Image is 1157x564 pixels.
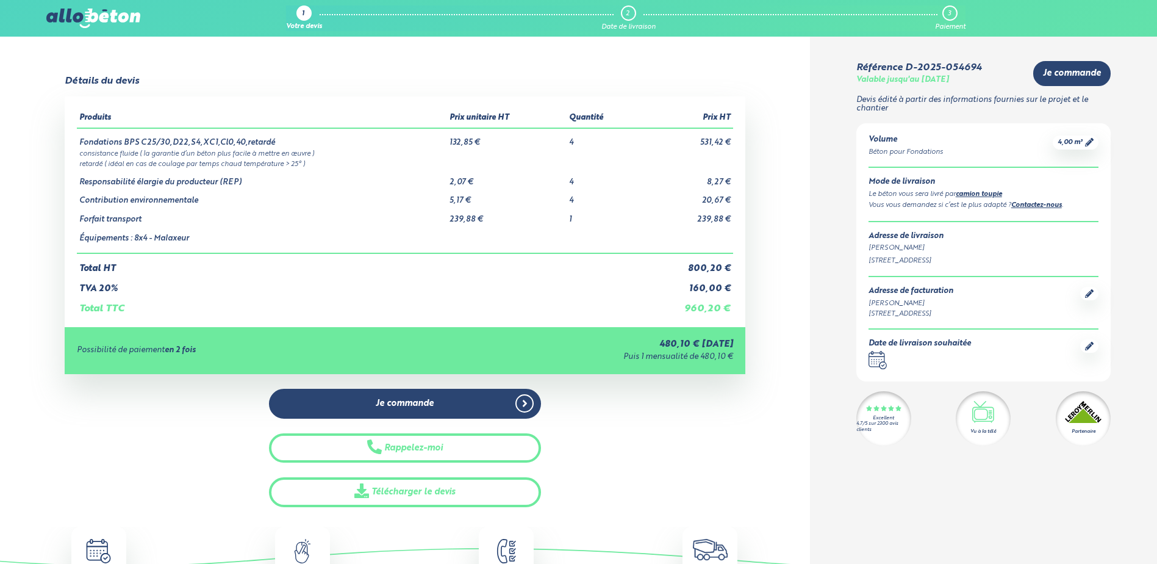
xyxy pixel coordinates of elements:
[418,353,733,362] div: Puis 1 mensualité de 480,10 €
[77,148,733,158] td: consistance fluide ( la garantie d’un béton plus facile à mettre en œuvre )
[856,421,911,432] div: 4.7/5 sur 2300 avis clients
[77,109,447,128] th: Produits
[626,10,629,18] div: 2
[869,298,953,309] div: [PERSON_NAME]
[77,294,638,314] td: Total TTC
[447,168,567,187] td: 2,07 €
[869,287,953,296] div: Adresse de facturation
[856,76,949,85] div: Valable jusqu'au [DATE]
[1048,516,1144,551] iframe: Help widget launcher
[639,109,733,128] th: Prix HT
[447,206,567,225] td: 239,88 €
[856,62,982,73] div: Référence D-2025-054694
[639,128,733,148] td: 531,42 €
[269,433,541,463] button: Rappelez-moi
[418,339,733,350] div: 480,10 € [DATE]
[1011,202,1062,209] a: Contactez-nous
[77,158,733,168] td: retardé ( idéal en cas de coulage par temps chaud température > 25° )
[856,96,1111,114] p: Devis édité à partir des informations fournies sur le projet et le chantier
[286,5,322,31] a: 1 Votre devis
[869,178,1098,187] div: Mode de livraison
[639,274,733,294] td: 160,00 €
[286,23,322,31] div: Votre devis
[77,206,447,225] td: Forfait transport
[869,256,1098,266] div: [STREET_ADDRESS]
[869,232,1098,241] div: Adresse de livraison
[77,274,638,294] td: TVA 20%
[869,243,1098,253] div: [PERSON_NAME]
[77,346,418,355] div: Possibilité de paiement
[639,253,733,274] td: 800,20 €
[1033,61,1111,86] a: Je commande
[869,147,943,157] div: Béton pour Fondations
[970,428,996,435] div: Vu à la télé
[269,477,541,507] a: Télécharger le devis
[302,10,304,18] div: 1
[956,191,1002,198] a: camion toupie
[869,189,1098,200] div: Le béton vous sera livré par
[567,109,639,128] th: Quantité
[1043,68,1101,79] span: Je commande
[165,346,196,354] strong: en 2 fois
[873,416,894,421] div: Excellent
[447,109,567,128] th: Prix unitaire HT
[639,168,733,187] td: 8,27 €
[447,128,567,148] td: 132,85 €
[601,5,656,31] a: 2 Date de livraison
[567,187,639,206] td: 4
[77,253,638,274] td: Total HT
[948,10,951,18] div: 3
[46,9,140,28] img: allobéton
[77,225,447,254] td: Équipements : 8x4 - Malaxeur
[269,389,541,419] a: Je commande
[447,187,567,206] td: 5,17 €
[639,206,733,225] td: 239,88 €
[77,187,447,206] td: Contribution environnementale
[639,187,733,206] td: 20,67 €
[65,76,139,87] div: Détails du devis
[376,399,434,409] span: Je commande
[693,539,728,560] img: truck.c7a9816ed8b9b1312949.png
[935,23,965,31] div: Paiement
[77,128,447,148] td: Fondations BPS C25/30,D22,S4,XC1,Cl0,40,retardé
[567,168,639,187] td: 4
[869,309,953,319] div: [STREET_ADDRESS]
[869,339,971,349] div: Date de livraison souhaitée
[869,136,943,145] div: Volume
[869,200,1098,211] div: Vous vous demandez si c’est le plus adapté ? .
[567,206,639,225] td: 1
[935,5,965,31] a: 3 Paiement
[77,168,447,187] td: Responsabilité élargie du producteur (REP)
[1072,428,1095,435] div: Partenaire
[567,128,639,148] td: 4
[601,23,656,31] div: Date de livraison
[639,294,733,314] td: 960,20 €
